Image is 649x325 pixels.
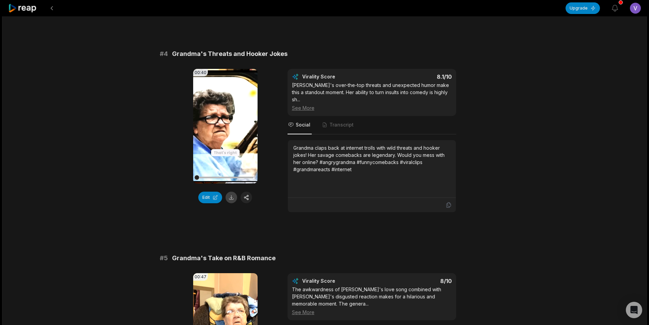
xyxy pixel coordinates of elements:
div: Grandma claps back at internet trolls with wild threats and hooker jokes! Her savage comebacks ar... [293,144,450,173]
div: The awkwardness of [PERSON_NAME]'s love song combined with [PERSON_NAME]'s disgusted reaction mak... [292,286,452,316]
span: Grandma's Threats and Hooker Jokes [172,49,288,59]
div: See More [292,104,452,112]
video: Your browser does not support mp4 format. [193,69,258,183]
div: Virality Score [302,278,375,284]
div: Open Intercom Messenger [626,302,642,318]
span: Social [296,121,310,128]
div: [PERSON_NAME]'s over-the-top threats and unexpected humor make this a standout moment. Her abilit... [292,82,452,112]
div: Virality Score [302,73,375,80]
div: 8 /10 [378,278,452,284]
span: Transcript [329,121,354,128]
span: # 5 [160,253,168,263]
nav: Tabs [288,116,456,134]
div: 8.1 /10 [378,73,452,80]
div: See More [292,309,452,316]
span: # 4 [160,49,168,59]
span: Grandma's Take on R&B Romance [172,253,276,263]
button: Edit [198,192,222,203]
button: Upgrade [566,2,600,14]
